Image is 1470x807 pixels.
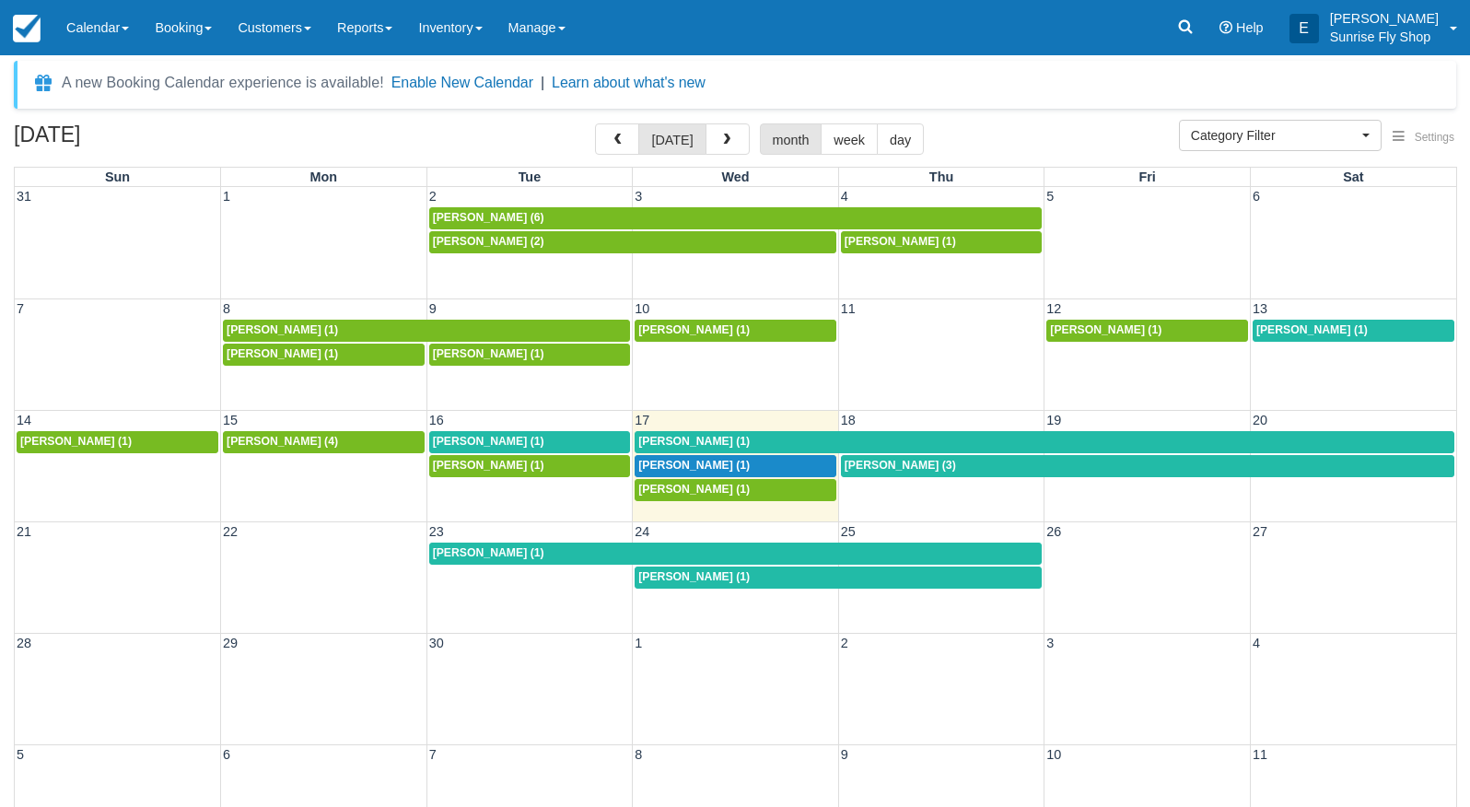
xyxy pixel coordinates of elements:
span: 5 [1044,189,1056,204]
span: 4 [1251,636,1262,650]
span: [PERSON_NAME] (4) [227,435,338,448]
div: E [1289,14,1319,43]
p: Sunrise Fly Shop [1330,28,1439,46]
button: day [877,123,924,155]
span: Wed [721,170,749,184]
span: 11 [839,301,857,316]
button: Enable New Calendar [391,74,533,92]
span: 26 [1044,524,1063,539]
span: 10 [633,301,651,316]
span: 1 [633,636,644,650]
span: 25 [839,524,857,539]
span: Sat [1343,170,1363,184]
span: [PERSON_NAME] (3) [845,459,956,472]
span: Help [1236,20,1264,35]
a: [PERSON_NAME] (1) [635,455,836,477]
span: | [541,75,544,90]
a: [PERSON_NAME] (1) [429,431,631,453]
a: [PERSON_NAME] (4) [223,431,425,453]
span: 18 [839,413,857,427]
span: 3 [1044,636,1056,650]
span: 1 [221,189,232,204]
span: 6 [1251,189,1262,204]
a: Learn about what's new [552,75,706,90]
a: [PERSON_NAME] (1) [635,431,1454,453]
span: Category Filter [1191,126,1358,145]
span: 11 [1251,747,1269,762]
span: [PERSON_NAME] (1) [20,435,132,448]
span: 3 [633,189,644,204]
span: 21 [15,524,33,539]
a: [PERSON_NAME] (1) [1046,320,1248,342]
span: Settings [1415,131,1454,144]
span: [PERSON_NAME] (1) [638,459,750,472]
span: 5 [15,747,26,762]
span: 31 [15,189,33,204]
a: [PERSON_NAME] (1) [223,320,630,342]
img: checkfront-main-nav-mini-logo.png [13,15,41,42]
a: [PERSON_NAME] (1) [429,344,631,366]
span: [PERSON_NAME] (1) [638,483,750,496]
a: [PERSON_NAME] (6) [429,207,1043,229]
button: month [760,123,822,155]
span: [PERSON_NAME] (1) [638,323,750,336]
a: [PERSON_NAME] (1) [635,567,1042,589]
span: Tue [519,170,542,184]
span: [PERSON_NAME] (1) [433,347,544,360]
a: [PERSON_NAME] (1) [429,543,1043,565]
span: 14 [15,413,33,427]
a: [PERSON_NAME] (1) [635,320,836,342]
span: Thu [929,170,953,184]
span: 2 [427,189,438,204]
a: [PERSON_NAME] (1) [429,455,631,477]
span: 9 [427,301,438,316]
span: [PERSON_NAME] (2) [433,235,544,248]
span: 15 [221,413,239,427]
span: 7 [15,301,26,316]
span: [PERSON_NAME] (1) [227,323,338,336]
a: [PERSON_NAME] (1) [635,479,836,501]
span: 12 [1044,301,1063,316]
span: 20 [1251,413,1269,427]
p: [PERSON_NAME] [1330,9,1439,28]
span: 23 [427,524,446,539]
span: 27 [1251,524,1269,539]
span: 8 [633,747,644,762]
span: 4 [839,189,850,204]
span: [PERSON_NAME] (1) [638,570,750,583]
span: [PERSON_NAME] (1) [227,347,338,360]
span: 13 [1251,301,1269,316]
i: Help [1219,21,1232,34]
span: Mon [310,170,338,184]
span: [PERSON_NAME] (1) [433,459,544,472]
button: week [821,123,878,155]
span: 22 [221,524,239,539]
span: [PERSON_NAME] (1) [1050,323,1161,336]
span: 29 [221,636,239,650]
button: [DATE] [638,123,706,155]
span: [PERSON_NAME] (1) [433,435,544,448]
span: Sun [105,170,130,184]
span: 10 [1044,747,1063,762]
span: 9 [839,747,850,762]
a: [PERSON_NAME] (1) [223,344,425,366]
span: [PERSON_NAME] (6) [433,211,544,224]
span: 24 [633,524,651,539]
a: [PERSON_NAME] (1) [841,231,1043,253]
button: Settings [1382,124,1465,151]
span: 8 [221,301,232,316]
span: [PERSON_NAME] (1) [1256,323,1368,336]
span: [PERSON_NAME] (1) [638,435,750,448]
span: [PERSON_NAME] (1) [433,546,544,559]
span: 2 [839,636,850,650]
h2: [DATE] [14,123,247,158]
span: 17 [633,413,651,427]
div: A new Booking Calendar experience is available! [62,72,384,94]
a: [PERSON_NAME] (1) [17,431,218,453]
button: Category Filter [1179,120,1382,151]
span: 19 [1044,413,1063,427]
span: 28 [15,636,33,650]
span: Fri [1138,170,1155,184]
a: [PERSON_NAME] (2) [429,231,836,253]
span: [PERSON_NAME] (1) [845,235,956,248]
